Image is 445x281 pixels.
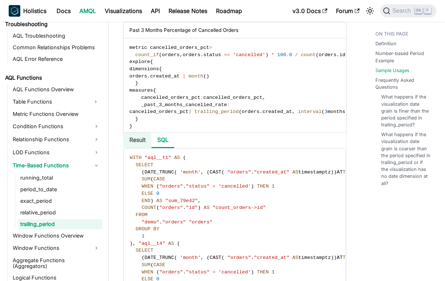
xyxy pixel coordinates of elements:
[319,52,336,58] span: orders
[186,205,198,210] span: "id"
[206,74,209,79] span: )
[213,205,266,210] span: "count_orders->id"
[165,198,198,204] span: "sum_79e42"
[321,109,324,114] span: (
[265,52,268,58] span: )
[224,52,230,58] span: ==
[277,52,292,58] span: 100.0
[150,176,153,182] span: (
[145,169,174,175] span: DATE_TRUNC
[381,93,431,128] a: What happens if the visualization date grain is finer than the period specified in trailing_period?
[251,255,254,260] span: .
[316,52,319,58] span: (
[18,207,102,218] a: relative_period
[159,66,162,72] span: {
[219,184,251,189] span: 'cancelled'
[380,4,436,17] button: Search (Ctrl+K)
[129,109,188,114] span: cancelled_orders_pct
[174,255,177,260] span: (
[156,184,159,189] span: (
[200,95,203,100] span: :
[159,52,162,58] span: (
[292,255,298,260] span: AS
[100,5,146,17] a: Visualizations
[3,19,102,29] a: Troubleshooting
[124,22,346,38] div: Past 3 Months Percentage of Cancelled Orders
[239,109,242,114] span: (
[130,241,133,246] span: )
[198,205,201,210] span: )
[301,52,316,58] span: count
[129,88,153,93] span: measures
[188,109,191,114] span: |
[136,212,147,218] span: FROM
[135,116,138,122] span: }
[136,162,153,168] span: SELECT
[207,255,209,260] span: (
[135,80,138,86] span: }
[150,74,180,79] span: created_at
[345,109,348,114] span: )
[227,169,251,175] span: "orders"
[11,147,102,158] a: LOD Functions
[130,155,142,160] span: WITH
[195,109,239,114] span: trailing_period
[203,52,221,58] span: status
[156,198,162,204] span: AS
[188,74,203,79] span: month
[242,109,259,114] span: orders
[183,155,186,160] span: (
[146,5,164,17] a: API
[180,52,183,58] span: ,
[3,73,102,83] a: AQL Functions
[142,255,145,260] span: (
[219,269,251,275] span: 'cancelled'
[186,269,209,275] span: "status"
[298,255,331,260] span: timestamptz
[227,102,230,108] span: :
[142,269,154,275] span: WHEN
[251,184,254,189] span: )
[11,109,102,119] a: Metric Functions Overview
[183,205,186,210] span: .
[159,184,183,189] span: "orders"
[209,169,221,175] span: CAST
[375,67,409,74] a: Sample Usages
[142,169,145,175] span: (
[162,52,180,58] span: orders
[364,5,376,17] button: Switch between dark and light mode (currently light mode)
[339,52,345,58] span: id
[292,109,295,114] span: ,
[141,95,200,100] span: cancelled_orders_pct
[153,176,165,182] span: CASE
[11,255,102,271] a: Aggregate Functions (Aggregators)
[298,169,331,175] span: timestamptz
[162,219,186,225] span: "orders"
[159,269,183,275] span: "orders"
[9,5,46,17] a: HolisticsHolistics
[221,169,224,175] span: (
[343,255,355,260] span: TIME
[156,205,159,210] span: (
[11,121,102,132] a: Condition Functions
[18,196,102,206] a: exact_period
[213,269,216,275] span: =
[233,52,266,58] span: 'cancelled'
[183,52,200,58] span: orders
[156,191,159,196] span: 0
[174,155,180,160] span: AS
[209,45,212,50] span: =
[145,255,174,260] span: DATE_TRUNC
[11,42,102,53] a: Common Relationships Problems
[221,255,224,260] span: (
[259,109,262,114] span: .
[183,74,186,79] span: |
[174,169,177,175] span: (
[18,219,102,229] a: trailing_period
[89,96,102,108] button: Expand sidebar category 'Table Functions'
[298,109,321,114] span: interval
[147,74,150,79] span: .
[295,52,298,58] span: /
[11,96,89,108] a: Table Functions
[135,52,159,58] span: count_if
